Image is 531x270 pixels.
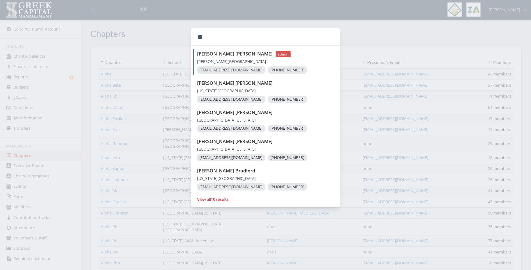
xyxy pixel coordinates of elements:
li: [PHONE_NUMBER] [268,125,307,132]
p: [US_STATE][GEOGRAPHIC_DATA] [197,175,340,182]
li: [EMAIL_ADDRESS][DOMAIN_NAME] [197,154,265,162]
li: [EMAIL_ADDRESS][DOMAIN_NAME] [197,183,265,190]
strong: [PERSON_NAME] [PERSON_NAME] [197,109,273,115]
li: [PHONE_NUMBER] [268,154,307,162]
li: [PHONE_NUMBER] [268,66,307,74]
li: [EMAIL_ADDRESS][DOMAIN_NAME] [197,125,265,132]
p: [US_STATE][GEOGRAPHIC_DATA] [197,88,340,94]
strong: [PERSON_NAME] [PERSON_NAME] [197,51,273,57]
span: 10 results [211,197,229,202]
strong: [PERSON_NAME] Bradford [197,167,255,174]
strong: [PERSON_NAME] [PERSON_NAME] [197,138,273,144]
li: [EMAIL_ADDRESS][DOMAIN_NAME] [197,96,265,103]
p: [GEOGRAPHIC_DATA][US_STATE] [197,146,340,152]
strong: [PERSON_NAME] [PERSON_NAME] [197,80,273,86]
li: [EMAIL_ADDRESS][DOMAIN_NAME] [197,66,265,74]
a: View all10 results [197,197,229,202]
p: [PERSON_NAME][GEOGRAPHIC_DATA] [197,58,340,65]
p: [GEOGRAPHIC_DATA][US_STATE] [197,117,340,123]
li: [PHONE_NUMBER] [268,96,307,103]
span: admin [276,51,291,58]
li: [PHONE_NUMBER] [268,183,307,190]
